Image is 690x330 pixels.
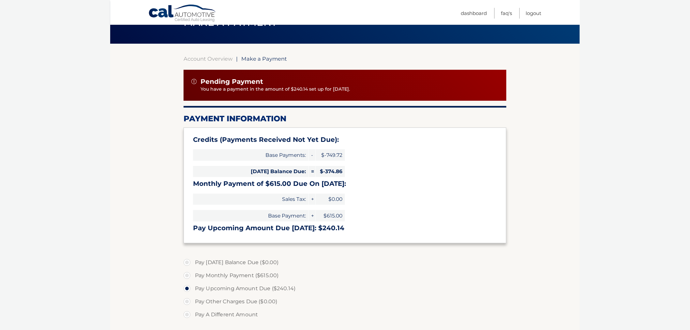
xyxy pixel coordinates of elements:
[316,149,345,161] span: $-749.72
[184,282,506,295] label: Pay Upcoming Amount Due ($240.14)
[309,210,315,221] span: +
[193,149,308,161] span: Base Payments:
[193,194,308,205] span: Sales Tax:
[184,295,506,308] label: Pay Other Charges Due ($0.00)
[193,210,308,221] span: Base Payment:
[201,86,499,93] p: You have a payment in the amount of $240.14 set up for [DATE].
[241,55,287,62] span: Make a Payment
[461,8,487,19] a: Dashboard
[184,269,506,282] label: Pay Monthly Payment ($615.00)
[201,78,263,86] span: Pending Payment
[148,4,217,23] a: Cal Automotive
[191,79,197,84] img: alert-white.svg
[309,194,315,205] span: +
[184,55,232,62] a: Account Overview
[316,194,345,205] span: $0.00
[309,166,315,177] span: =
[236,55,238,62] span: |
[316,210,345,221] span: $615.00
[193,224,497,232] h3: Pay Upcoming Amount Due [DATE]: $240.14
[184,308,506,321] label: Pay A Different Amount
[184,256,506,269] label: Pay [DATE] Balance Due ($0.00)
[184,114,506,124] h2: Payment Information
[193,180,497,188] h3: Monthly Payment of $615.00 Due On [DATE]:
[526,8,542,19] a: Logout
[309,149,315,161] span: -
[501,8,512,19] a: FAQ's
[193,136,497,144] h3: Credits (Payments Received Not Yet Due):
[316,166,345,177] span: $-374.86
[193,166,308,177] span: [DATE] Balance Due:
